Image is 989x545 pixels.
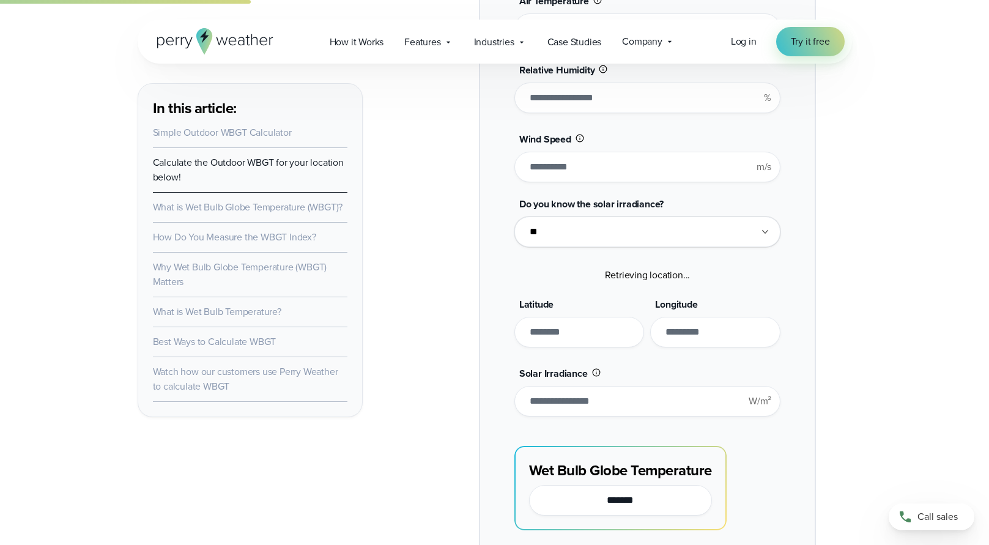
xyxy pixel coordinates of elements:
h3: In this article: [153,98,347,118]
span: Solar Irradiance [519,366,588,380]
a: Best Ways to Calculate WBGT [153,335,276,349]
a: Simple Outdoor WBGT Calculator [153,125,292,139]
span: Industries [474,35,514,50]
a: How Do You Measure the WBGT Index? [153,230,316,244]
span: Longitude [655,297,697,311]
span: Do you know the solar irradiance? [519,197,664,211]
span: Company [622,34,662,49]
a: Case Studies [537,29,612,54]
span: Wind Speed [519,132,571,146]
a: Watch how our customers use Perry Weather to calculate WBGT [153,365,338,393]
span: Log in [731,34,757,48]
span: Call sales [917,510,958,524]
span: How it Works [330,35,384,50]
a: Try it free [776,27,845,56]
a: Log in [731,34,757,49]
span: Features [404,35,440,50]
a: What is Wet Bulb Temperature? [153,305,281,319]
a: What is Wet Bulb Globe Temperature (WBGT)? [153,200,343,214]
span: Case Studies [547,35,602,50]
span: Try it free [791,34,830,49]
span: Relative Humidity [519,63,595,77]
span: Retrieving location... [605,268,691,282]
a: Why Wet Bulb Globe Temperature (WBGT) Matters [153,260,327,289]
span: Latitude [519,297,554,311]
a: Call sales [889,503,974,530]
a: How it Works [319,29,394,54]
a: Calculate the Outdoor WBGT for your location below! [153,155,344,184]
